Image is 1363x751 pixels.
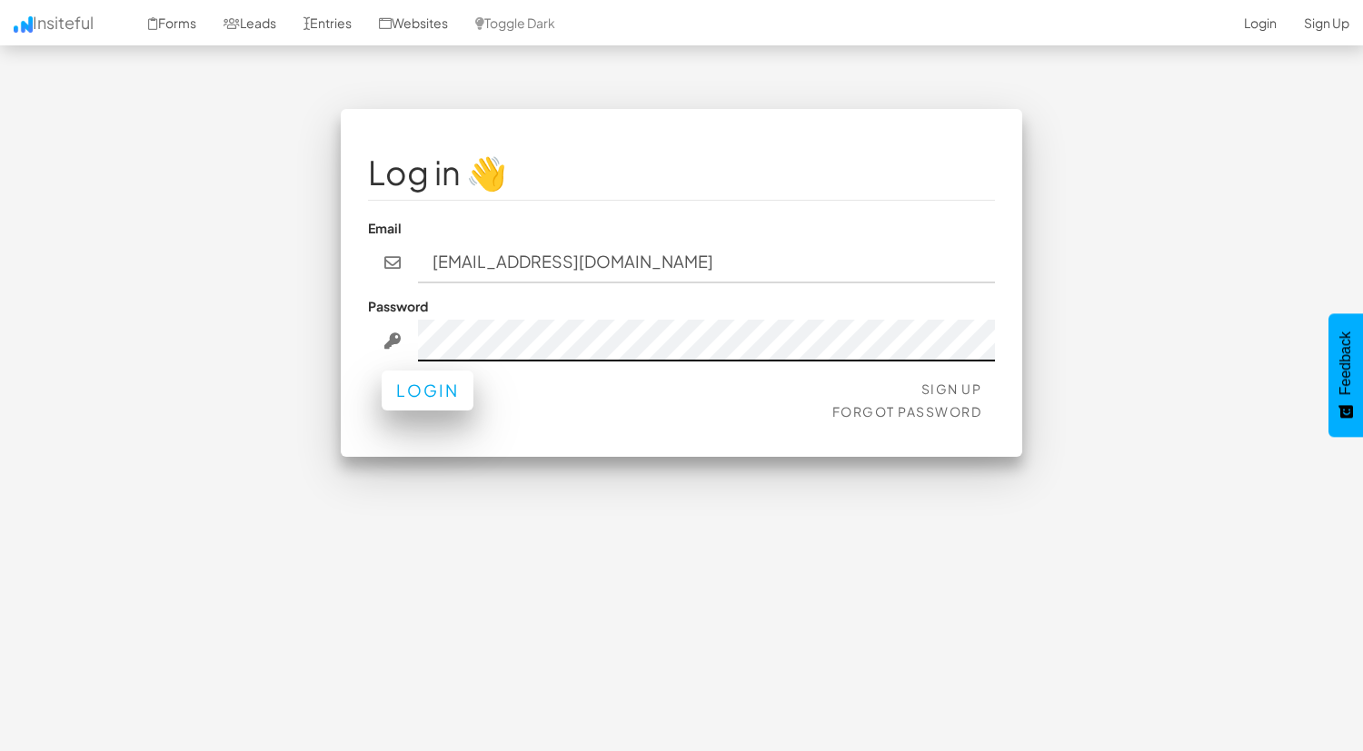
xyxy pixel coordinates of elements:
a: Sign Up [921,380,982,397]
button: Feedback - Show survey [1328,313,1363,437]
label: Password [368,297,428,315]
input: john@doe.com [418,242,996,283]
a: Forgot Password [832,403,982,420]
img: icon.png [14,16,33,33]
button: Login [382,371,473,410]
span: Feedback [1338,331,1354,395]
label: Email [368,219,402,237]
h1: Log in 👋 [368,154,995,191]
